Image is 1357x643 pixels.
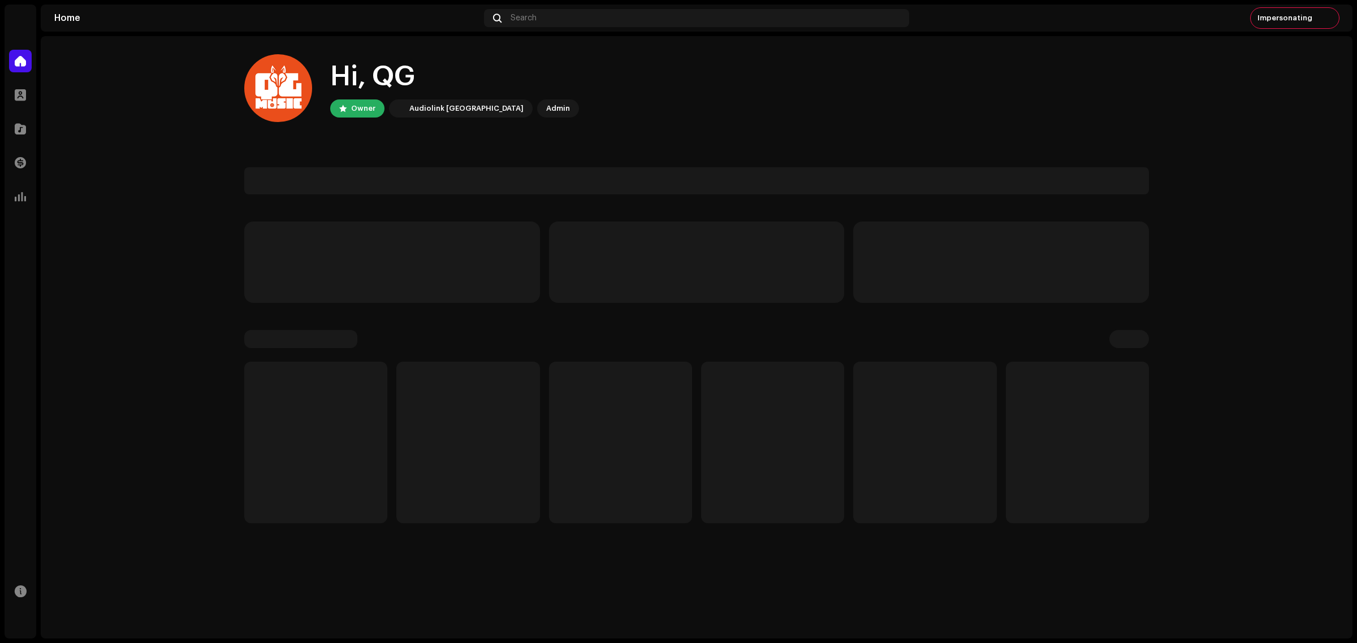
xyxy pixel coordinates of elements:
div: Admin [546,102,570,115]
img: e5230375-557b-4983-976e-f002d527ddd5 [1319,9,1337,27]
span: Impersonating [1257,14,1312,23]
div: Audiolink [GEOGRAPHIC_DATA] [409,102,524,115]
div: Home [54,14,479,23]
div: Owner [351,102,375,115]
div: Hi, QG [330,59,579,95]
span: Search [511,14,537,23]
img: 730b9dfe-18b5-4111-b483-f30b0c182d82 [391,102,405,115]
img: e5230375-557b-4983-976e-f002d527ddd5 [244,54,312,122]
